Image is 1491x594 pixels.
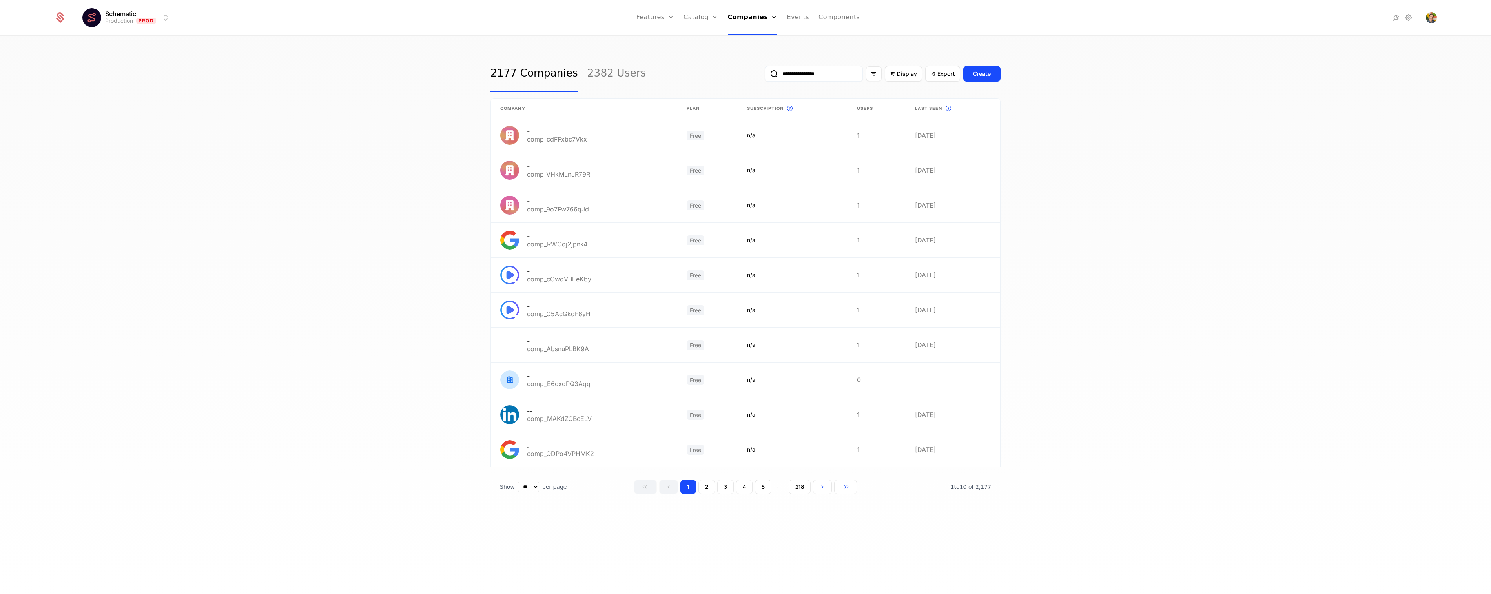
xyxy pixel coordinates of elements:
span: 1 to 10 of [951,484,975,490]
button: Go to page 3 [717,480,734,494]
button: Go to first page [634,480,657,494]
button: Go to next page [813,480,832,494]
div: Create [973,70,991,78]
a: 2177 Companies [490,55,578,92]
span: Schematic [105,11,136,17]
div: Table pagination [490,480,1001,494]
button: Create [963,66,1001,82]
img: Ben Papillon [1426,12,1437,23]
img: Schematic [82,8,101,27]
th: Users [848,99,906,118]
button: Go to page 4 [736,480,753,494]
span: Show [500,483,515,491]
button: Go to page 1 [680,480,696,494]
button: Filter options [866,66,882,81]
button: Select environment [85,9,170,26]
a: 2382 Users [587,55,646,92]
button: Go to last page [834,480,857,494]
a: Integrations [1391,13,1401,22]
span: Export [937,70,955,78]
span: Prod [136,18,156,24]
button: Go to page 218 [789,480,811,494]
button: Display [885,66,922,82]
button: Open user button [1426,12,1437,23]
button: Go to page 2 [698,480,715,494]
span: per page [542,483,567,491]
button: Go to page 5 [755,480,771,494]
span: Subscription [747,105,784,112]
select: Select page size [518,482,539,492]
button: Go to previous page [659,480,678,494]
th: Company [491,99,677,118]
span: ... [774,480,786,494]
span: Display [897,70,917,78]
div: Page navigation [634,480,857,494]
button: Export [925,66,960,82]
span: Last seen [915,105,942,112]
th: Plan [677,99,738,118]
span: 2,177 [951,484,991,490]
div: Production [105,17,133,25]
a: Settings [1404,13,1413,22]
